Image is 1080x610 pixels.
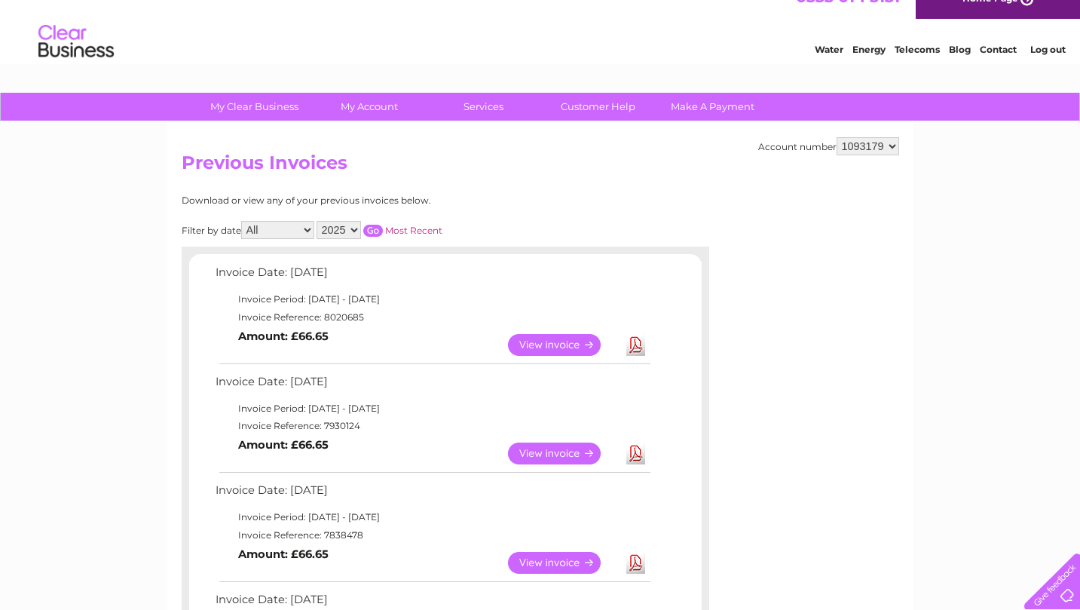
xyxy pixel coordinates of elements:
[626,443,645,464] a: Download
[758,137,899,155] div: Account number
[536,93,660,121] a: Customer Help
[650,93,775,121] a: Make A Payment
[421,93,546,121] a: Services
[385,225,442,236] a: Most Recent
[307,93,431,121] a: My Account
[1030,64,1066,75] a: Log out
[508,443,619,464] a: View
[182,221,577,239] div: Filter by date
[38,39,115,85] img: logo.png
[895,64,940,75] a: Telecoms
[238,438,329,452] b: Amount: £66.65
[508,552,619,574] a: View
[852,64,886,75] a: Energy
[949,64,971,75] a: Blog
[212,290,653,308] td: Invoice Period: [DATE] - [DATE]
[212,308,653,326] td: Invoice Reference: 8020685
[238,330,329,343] b: Amount: £66.65
[192,93,317,121] a: My Clear Business
[815,64,843,75] a: Water
[796,8,900,26] a: 0333 014 3131
[626,334,645,356] a: Download
[980,64,1017,75] a: Contact
[212,508,653,526] td: Invoice Period: [DATE] - [DATE]
[185,8,897,73] div: Clear Business is a trading name of Verastar Limited (registered in [GEOGRAPHIC_DATA] No. 3667643...
[212,526,653,544] td: Invoice Reference: 7838478
[212,372,653,400] td: Invoice Date: [DATE]
[626,552,645,574] a: Download
[212,262,653,290] td: Invoice Date: [DATE]
[238,547,329,561] b: Amount: £66.65
[212,480,653,508] td: Invoice Date: [DATE]
[212,400,653,418] td: Invoice Period: [DATE] - [DATE]
[508,334,619,356] a: View
[212,417,653,435] td: Invoice Reference: 7930124
[182,195,577,206] div: Download or view any of your previous invoices below.
[182,152,899,181] h2: Previous Invoices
